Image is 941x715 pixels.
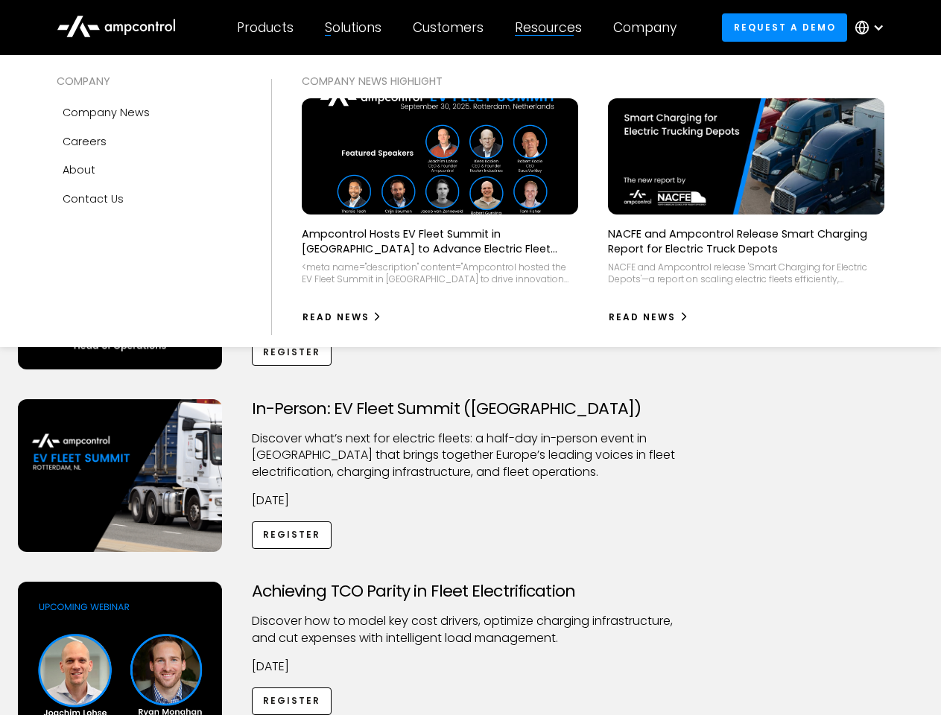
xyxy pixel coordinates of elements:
div: COMPANY [57,73,241,89]
a: Read News [608,305,689,329]
div: Read News [302,311,370,324]
a: Company news [57,98,241,127]
a: Request a demo [722,13,847,41]
div: Careers [63,133,107,150]
div: Customers [413,19,484,36]
p: Discover how to model key cost drivers, optimize charging infrastructure, and cut expenses with i... [252,613,690,646]
a: Register [252,338,332,366]
h3: Achieving TCO Parity in Fleet Electrification [252,582,690,601]
div: NACFE and Ampcontrol release 'Smart Charging for Electric Depots'—a report on scaling electric fl... [608,261,884,285]
a: Read News [302,305,383,329]
a: About [57,156,241,184]
div: Resources [515,19,582,36]
div: About [63,162,95,178]
p: NACFE and Ampcontrol Release Smart Charging Report for Electric Truck Depots [608,226,884,256]
div: COMPANY NEWS Highlight [302,73,885,89]
p: Ampcontrol Hosts EV Fleet Summit in [GEOGRAPHIC_DATA] to Advance Electric Fleet Management in [GE... [302,226,578,256]
div: Solutions [325,19,381,36]
div: Products [237,19,294,36]
div: Company news [63,104,150,121]
a: Contact Us [57,185,241,213]
div: Contact Us [63,191,124,207]
h3: In-Person: EV Fleet Summit ([GEOGRAPHIC_DATA]) [252,399,690,419]
div: Company [613,19,677,36]
a: Careers [57,127,241,156]
div: Read News [609,311,676,324]
a: Register [252,687,332,715]
div: <meta name="description" content="Ampcontrol hosted the EV Fleet Summit in [GEOGRAPHIC_DATA] to d... [302,261,578,285]
a: Register [252,521,332,549]
p: [DATE] [252,658,690,675]
p: [DATE] [252,492,690,509]
p: ​Discover what’s next for electric fleets: a half-day in-person event in [GEOGRAPHIC_DATA] that b... [252,430,690,480]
